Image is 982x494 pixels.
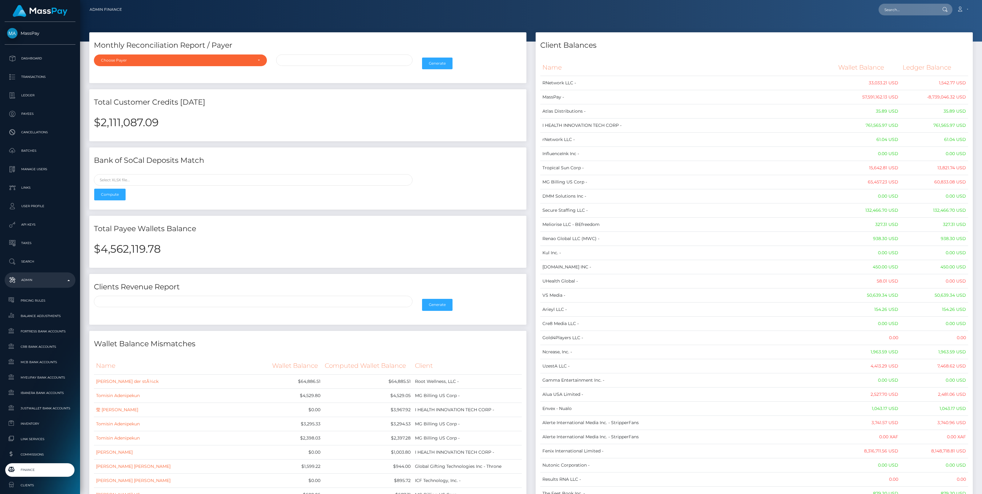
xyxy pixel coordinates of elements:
span: MyEUPay Bank Accounts [7,374,73,381]
a: Finance [5,463,75,476]
td: 0.00 USD [836,373,900,388]
a: [PERSON_NAME] der stÃ¼ck [96,379,159,384]
td: Alerte International Media Inc. - StripperFans [540,430,836,444]
th: Name [94,357,270,374]
td: VS Media - [540,288,836,303]
a: Manage Users [5,162,75,177]
td: 33,033.21 USD [836,76,900,90]
td: 0.00 USD [900,246,968,260]
td: $64,886.51 [270,374,323,388]
td: Tropical Sun Corp - [540,161,836,175]
td: $0.00 [270,473,323,488]
td: Global Gifting Technologies Inc - Throne [413,459,522,473]
th: Wallet Balance [270,357,323,374]
p: Cancellations [7,128,73,137]
p: Search [7,257,73,266]
div: Choose Payer [101,58,253,63]
td: MG Billing US Corp - [413,388,522,403]
td: 61.04 USD [900,133,968,147]
td: 938.30 USD [836,232,900,246]
h2: $4,562,119.78 [94,243,522,255]
span: Commissions [7,451,73,458]
button: Generate [422,299,453,311]
td: 13,821.74 USD [900,161,968,175]
p: Ledger [7,91,73,100]
span: Clients [7,482,73,489]
p: Transactions [7,72,73,82]
td: Gamma Entertainment Inc. - [540,373,836,388]
a: Links [5,180,75,195]
input: Search... [879,4,936,15]
a: Clients [5,479,75,492]
th: Wallet Balance [836,59,900,76]
td: 154.26 USD [836,303,900,317]
td: Kul Inc. - [540,246,836,260]
td: Atlas Distributions - [540,104,836,118]
td: Alerte International Media Inc. - StripperFans [540,416,836,430]
td: 4,413.29 USD [836,359,900,373]
p: Batches [7,146,73,155]
td: $3,295.33 [270,417,323,431]
a: CRB Bank Accounts [5,340,75,353]
td: 0.00 USD [900,317,968,331]
a: Ibanera Bank Accounts [5,386,75,400]
a: Payees [5,106,75,122]
td: 35.89 USD [836,104,900,118]
td: Meliorise LLC - BEfreedom [540,218,836,232]
td: 761,565.97 USD [900,118,968,133]
td: $4,529.80 [270,388,323,403]
a: MyEUPay Bank Accounts [5,371,75,384]
td: InfluenceInk Inc - [540,147,836,161]
a: API Keys [5,217,75,232]
td: 65,457.23 USD [836,175,900,189]
td: $3,967.92 [323,403,413,417]
a: Search [5,254,75,269]
td: $0.00 [270,445,323,459]
img: MassPay [7,28,18,38]
td: 0.00 XAF [836,430,900,444]
h4: Total Customer Credits [DATE] [94,97,522,108]
td: 327.31 USD [900,218,968,232]
td: 0.00 USD [900,373,968,388]
td: MG Billing US Corp - [413,417,522,431]
a: Fortress Bank Accounts [5,325,75,338]
td: Fenix International Limited - [540,444,836,458]
td: $944.00 [323,459,413,473]
td: 0.00 [900,331,968,345]
a: Inventory [5,417,75,430]
input: Select XLSX file... [94,174,413,186]
a: [PERSON_NAME] [PERSON_NAME] [96,478,171,483]
td: 15,642.81 USD [836,161,900,175]
td: 132,466.70 USD [900,203,968,218]
td: -8,739,046.32 USD [900,90,968,104]
td: 8,148,718.81 USD [900,444,968,458]
a: Admin Finance [90,3,122,16]
td: Gold4Players LLC - [540,331,836,345]
a: Dashboard [5,51,75,66]
td: 1,542.77 USD [900,76,968,90]
td: $1,599.22 [270,459,323,473]
td: MG Billing US Corp - [540,175,836,189]
a: Tomisin Adenipekun [96,435,140,441]
h4: Monthly Reconciliation Report / Payer [94,40,522,51]
td: rNetwork LLC - [540,133,836,147]
td: 57,591,162.13 USD [836,90,900,104]
span: Link Services [7,436,73,443]
p: Dashboard [7,54,73,63]
td: 327.31 USD [836,218,900,232]
td: 938.30 USD [900,232,968,246]
span: JustWallet Bank Accounts [7,405,73,412]
h4: Wallet Balance Mismatches [94,339,522,349]
span: Finance [7,466,73,473]
td: 50,639.34 USD [836,288,900,303]
td: RNetwork LLC - [540,76,836,90]
td: 35.89 USD [900,104,968,118]
td: 0.00 [900,472,968,487]
td: I HEALTH INNOVATION TECH CORP - [413,445,522,459]
td: 0.00 USD [900,189,968,203]
td: $1,003.80 [323,445,413,459]
button: Compute [94,189,126,200]
td: $895.72 [323,473,413,488]
th: Computed Wallet Balance [323,357,413,374]
a: Batches [5,143,75,159]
